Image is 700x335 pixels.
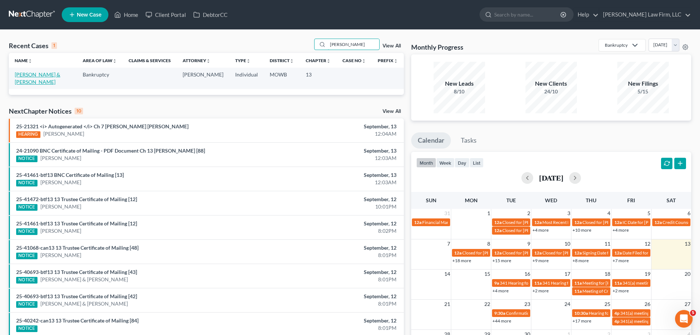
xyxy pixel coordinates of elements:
a: Prefixunfold_more [378,58,398,63]
a: 25-41461-btf13 13 Trustee Certificate of Mailing [12] [16,220,137,227]
span: Date Filed for [PERSON_NAME] [622,250,684,256]
span: 9:30a [494,310,505,316]
a: 25-21321 <i> Autogenerated </i> Ch 7 [PERSON_NAME] [PERSON_NAME] [16,123,189,129]
span: 12a [454,250,462,256]
div: 8/10 [434,88,485,95]
a: [PERSON_NAME] [43,130,84,138]
a: View All [383,109,401,114]
a: Area of Lawunfold_more [83,58,117,63]
a: +10 more [572,227,591,233]
span: 16 [524,270,531,278]
div: 8:01PM [274,252,396,259]
span: 9 [527,239,531,248]
span: 26 [644,300,651,309]
a: +4 more [613,227,629,233]
span: 4 [607,209,611,218]
i: unfold_more [112,59,117,63]
div: 8:01PM [274,300,396,307]
span: 341(a) meeting for [PERSON_NAME] [620,318,691,324]
iframe: Intercom live chat [675,310,693,328]
a: Case Nounfold_more [342,58,366,63]
span: 5 [690,310,696,316]
h3: Monthly Progress [411,43,463,51]
div: September, 12 [274,268,396,276]
span: Thu [586,197,596,203]
a: [PERSON_NAME] [40,154,81,162]
span: Meeting of Creditors for [PERSON_NAME] [582,288,664,294]
a: Tasks [454,132,483,149]
div: 8:01PM [274,276,396,283]
a: +4 more [492,288,509,293]
span: 11 [604,239,611,248]
div: New Filings [617,79,669,88]
a: +4 more [532,227,549,233]
a: +44 more [492,318,511,324]
span: Tue [506,197,516,203]
span: Financial Management for [PERSON_NAME] [422,220,508,225]
span: 12a [534,220,542,225]
div: NOTICE [16,156,37,162]
span: Sat [667,197,676,203]
span: Meeting for [PERSON_NAME] [582,280,640,286]
div: 10:01PM [274,203,396,210]
span: 13 [684,239,691,248]
span: 12 [644,239,651,248]
input: Search by name... [328,39,379,50]
div: NOTICE [16,277,37,284]
a: [PERSON_NAME] [40,179,81,186]
span: 18 [604,270,611,278]
div: NOTICE [16,180,37,186]
div: September, 13 [274,171,396,179]
span: 9a [494,280,499,286]
div: 24/10 [525,88,577,95]
a: View All [383,43,401,49]
span: 10:30a [574,310,588,316]
td: 13 [300,68,337,89]
span: 25 [604,300,611,309]
i: unfold_more [394,59,398,63]
a: 25-40693-btf13 13 Trustee Certificate of Mailing [42] [16,293,137,299]
i: unfold_more [362,59,366,63]
span: Wed [545,197,557,203]
a: +18 more [452,258,471,263]
span: 341(a) meeting for [PERSON_NAME] [620,310,691,316]
span: 12a [614,250,622,256]
span: Sun [426,197,437,203]
span: 11a [614,280,622,286]
div: HEARING [16,131,40,138]
span: Mon [465,197,478,203]
a: Client Portal [142,8,190,21]
span: 11a [574,288,582,294]
span: 14 [444,270,451,278]
a: [PERSON_NAME] & [PERSON_NAME] [40,300,128,307]
button: day [455,158,470,168]
span: 4p [614,310,620,316]
span: IC Date for [PERSON_NAME] [622,220,679,225]
span: 2 [527,209,531,218]
span: 8 [487,239,491,248]
div: NextChapter Notices [9,107,83,115]
span: 12a [494,220,502,225]
span: Closed for [PERSON_NAME] [462,250,517,256]
div: September, 12 [274,244,396,252]
span: 12a [574,250,582,256]
button: month [416,158,436,168]
button: list [470,158,484,168]
a: +2 more [613,288,629,293]
span: 12a [534,250,542,256]
div: 12:03AM [274,179,396,186]
span: 5 [647,209,651,218]
div: 10 [75,108,83,114]
a: 25-41461-btf13 BNC Certificate of Mailing [13] [16,172,124,178]
div: NOTICE [16,253,37,259]
span: 20 [684,270,691,278]
i: unfold_more [290,59,294,63]
span: Closed for [PERSON_NAME] [582,220,638,225]
div: September, 12 [274,220,396,227]
a: Chapterunfold_more [306,58,331,63]
td: [PERSON_NAME] [177,68,229,89]
span: 22 [484,300,491,309]
span: Closed for [PERSON_NAME][GEOGRAPHIC_DATA] [502,228,602,233]
div: 1 [51,42,57,49]
a: [PERSON_NAME] [40,252,81,259]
